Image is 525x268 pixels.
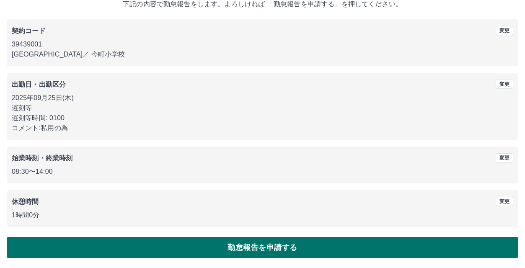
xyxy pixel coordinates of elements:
b: 始業時刻・終業時刻 [12,155,72,162]
b: 休憩時間 [12,198,39,205]
p: 1時間0分 [12,210,513,220]
button: 変更 [496,197,513,206]
p: 08:30 〜 14:00 [12,167,513,177]
p: コメント: 私用の為 [12,123,513,133]
p: 遅刻等 [12,103,513,113]
p: [GEOGRAPHIC_DATA] ／ 今町小学校 [12,49,513,59]
button: 変更 [496,153,513,162]
b: 契約コード [12,27,46,34]
button: 勤怠報告を申請する [7,237,518,258]
b: 出勤日・出勤区分 [12,81,66,88]
button: 変更 [496,80,513,89]
p: 遅刻等時間: 0100 [12,113,513,123]
p: 2025年09月25日(木) [12,93,513,103]
button: 変更 [496,26,513,35]
p: 39439001 [12,39,513,49]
